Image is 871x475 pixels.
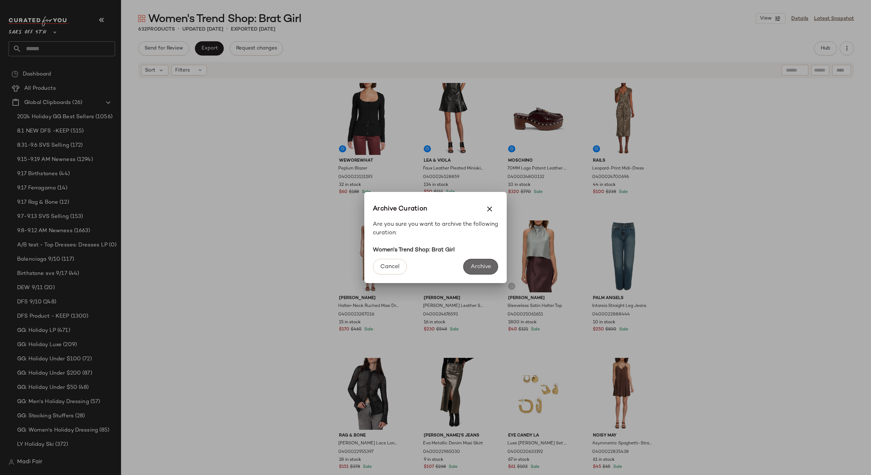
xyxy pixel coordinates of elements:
div: Are you sure you want to archive the following curation: [373,220,498,255]
span: Archive Curation [373,204,427,214]
button: Archive [463,259,498,275]
button: Cancel [373,259,407,275]
span: Cancel [380,263,400,270]
b: Women's Trend Shop: Brat Girl [373,247,455,253]
span: Archive [470,263,491,270]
